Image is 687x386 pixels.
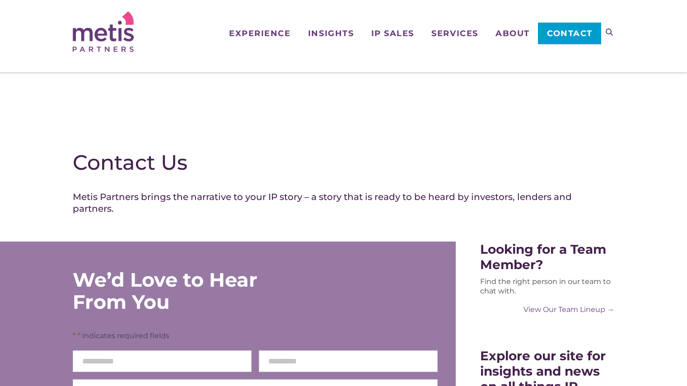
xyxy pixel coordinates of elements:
[229,29,290,37] span: Experience
[73,150,615,175] h1: Contact Us
[480,242,614,272] div: Looking for a Team Member?
[73,331,438,341] p: " " indicates required fields
[547,29,593,37] span: Contact
[371,29,414,37] span: IP Sales
[431,29,478,37] span: Services
[538,23,601,44] a: Contact
[73,269,312,313] div: We’d Love to Hear From You
[308,29,354,37] span: Insights
[73,191,615,214] h4: Metis Partners brings the narrative to your IP story – a story that is ready to be heard by inves...
[495,29,530,37] span: About
[480,305,614,314] a: View Our Team Lineup →
[480,277,614,296] div: Find the right person in our team to chat with.
[73,11,134,52] img: Metis Partners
